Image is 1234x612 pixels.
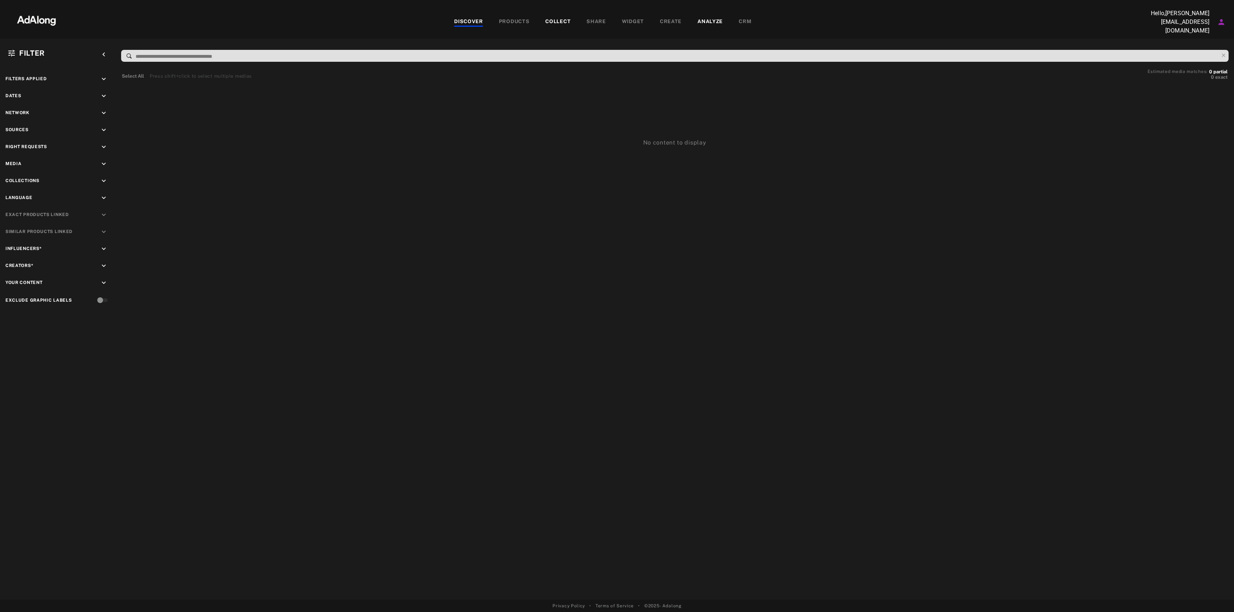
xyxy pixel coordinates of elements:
[545,18,571,26] div: COLLECT
[120,84,1229,147] div: No content to display
[5,127,29,132] span: Sources
[100,177,108,185] i: keyboard_arrow_down
[19,49,45,57] span: Filter
[739,18,751,26] div: CRM
[122,73,144,80] button: Select All
[5,211,110,238] div: This is a premium feature. Please contact us for more information.
[100,245,108,253] i: keyboard_arrow_down
[5,161,22,166] span: Media
[100,143,108,151] i: keyboard_arrow_down
[1211,74,1214,80] span: 0
[5,178,39,183] span: Collections
[697,18,723,26] div: ANALYZE
[5,9,68,31] img: 63233d7d88ed69de3c212112c67096b6.png
[499,18,530,26] div: PRODUCTS
[5,76,47,81] span: Filters applied
[100,75,108,83] i: keyboard_arrow_down
[5,246,42,251] span: Influencers*
[5,93,21,98] span: Dates
[660,18,682,26] div: CREATE
[100,126,108,134] i: keyboard_arrow_down
[1137,9,1209,35] p: Hello, [PERSON_NAME][EMAIL_ADDRESS][DOMAIN_NAME]
[1215,16,1227,28] button: Account settings
[5,195,33,200] span: Language
[100,51,108,59] i: keyboard_arrow_left
[644,603,682,609] span: © 2025 - Adalong
[100,160,108,168] i: keyboard_arrow_down
[552,603,585,609] a: Privacy Policy
[589,603,591,609] span: •
[100,194,108,202] i: keyboard_arrow_down
[100,262,108,270] i: keyboard_arrow_down
[100,109,108,117] i: keyboard_arrow_down
[5,263,33,268] span: Creators*
[100,279,108,287] i: keyboard_arrow_down
[454,18,483,26] div: DISCOVER
[5,297,72,303] div: Exclude Graphic Labels
[150,73,252,80] div: Press shift+click to select multiple medias
[622,18,644,26] div: WIDGET
[638,603,640,609] span: •
[100,92,108,100] i: keyboard_arrow_down
[5,110,30,115] span: Network
[1148,74,1227,81] button: 0exact
[586,18,606,26] div: SHARE
[5,280,42,285] span: Your Content
[5,144,47,149] span: Right Requests
[1209,70,1227,74] button: 0partial
[1148,69,1208,74] span: Estimated media matches:
[1209,69,1212,74] span: 0
[595,603,634,609] a: Terms of Service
